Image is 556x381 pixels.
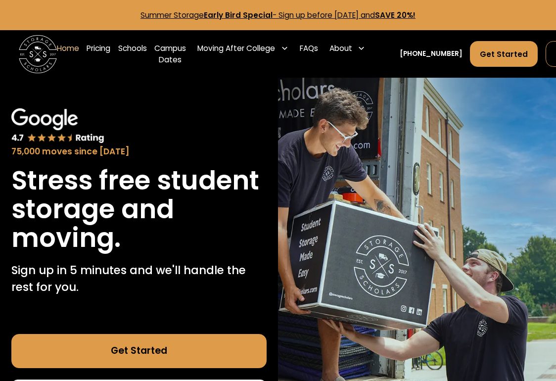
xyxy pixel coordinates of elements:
[11,145,267,158] div: 75,000 moves since [DATE]
[375,10,416,20] strong: SAVE 20%!
[11,166,267,252] h1: Stress free student storage and moving.
[325,35,369,62] div: About
[87,35,110,73] a: Pricing
[118,35,147,73] a: Schools
[11,334,267,368] a: Get Started
[300,35,318,73] a: FAQs
[400,49,463,59] a: [PHONE_NUMBER]
[154,35,186,73] a: Campus Dates
[197,43,275,54] div: Moving After College
[193,35,292,62] div: Moving After College
[329,43,352,54] div: About
[470,41,538,67] a: Get Started
[19,35,57,73] a: home
[204,10,273,20] strong: Early Bird Special
[11,108,104,144] img: Google 4.7 star rating
[11,262,267,296] p: Sign up in 5 minutes and we'll handle the rest for you.
[57,35,79,73] a: Home
[140,10,416,20] a: Summer StorageEarly Bird Special- Sign up before [DATE] andSAVE 20%!
[19,35,57,73] img: Storage Scholars main logo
